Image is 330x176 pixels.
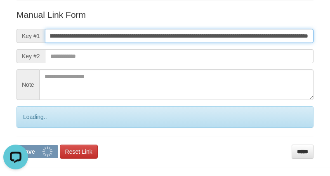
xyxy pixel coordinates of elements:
[3,3,28,28] button: Open LiveChat chat widget
[16,49,45,63] span: Key #2
[60,145,98,159] a: Reset Link
[16,145,58,158] button: Save
[21,148,35,155] span: Save
[16,106,313,128] div: Loading..
[16,69,39,100] span: Note
[65,148,92,155] span: Reset Link
[16,9,313,21] p: Manual Link Form
[16,29,45,43] span: Key #1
